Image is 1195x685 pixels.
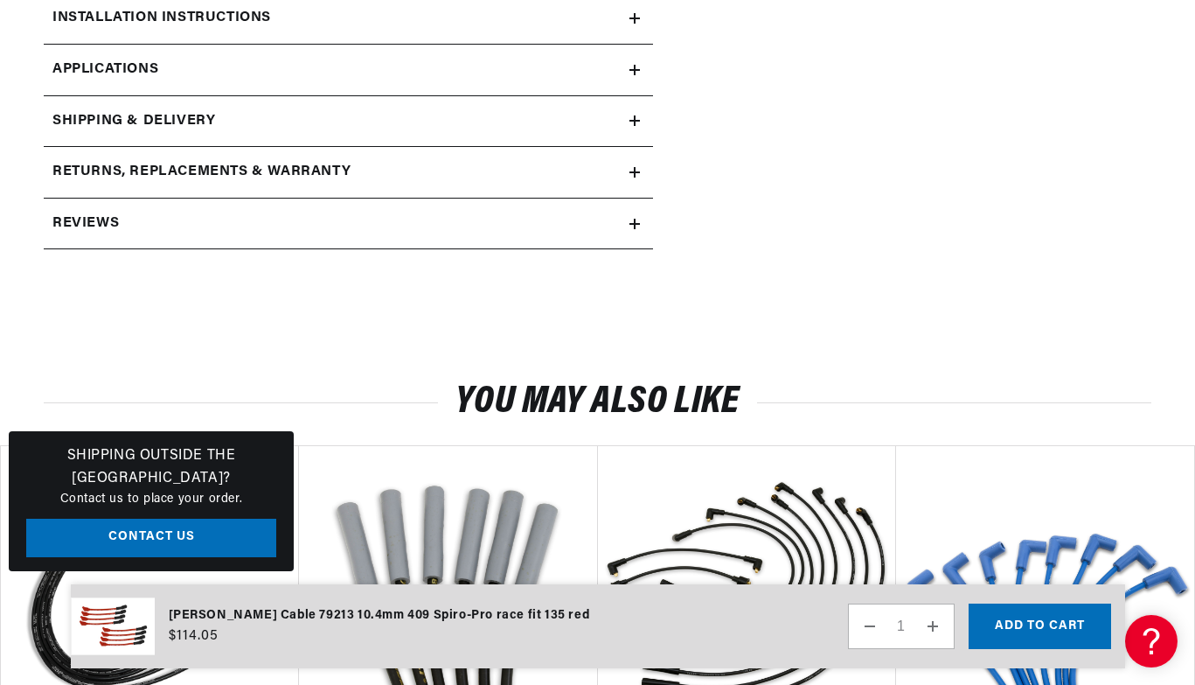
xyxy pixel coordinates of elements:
h2: Shipping & Delivery [52,110,215,133]
img: Taylor Cable 79213 10.4mm 409 Spiro-Pro race fit 135 red [71,598,155,654]
summary: Shipping & Delivery [44,96,653,147]
summary: Returns, Replacements & Warranty [44,147,653,198]
h2: Returns, Replacements & Warranty [52,161,351,184]
h2: You may also like [44,386,1151,419]
a: Applications [44,45,653,96]
button: Add to cart [969,604,1111,649]
h2: Installation instructions [52,7,271,30]
p: Contact us to place your order. [26,490,276,509]
span: Applications [52,59,158,81]
h3: Shipping Outside the [GEOGRAPHIC_DATA]? [26,445,276,490]
div: [PERSON_NAME] Cable 79213 10.4mm 409 Spiro-Pro race fit 135 red [169,606,590,626]
h2: Reviews [52,213,119,235]
summary: Reviews [44,199,653,249]
a: Contact Us [26,519,276,558]
span: $114.05 [169,626,219,647]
